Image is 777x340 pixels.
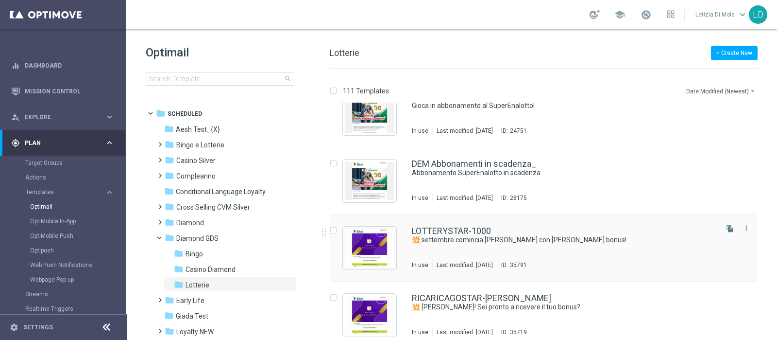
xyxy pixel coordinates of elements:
[412,303,693,312] a: 💥 [PERSON_NAME]! Sei pronto a ricevere il tuo bonus?
[25,290,101,298] a: Streams
[510,194,527,202] div: 28175
[25,156,125,170] div: Target Groups
[497,261,527,269] div: ID:
[412,235,716,245] div: 💥 settembre comincia alla grande con ricchi bonus!
[412,303,716,312] div: 💥 agosto scotta! Sei pronto a ricevere il tuo bonus?
[412,168,693,178] a: Abbonamento SuperEnalotto in scadenza
[412,160,536,168] a: DEM Abbonamenti in scadenza_
[330,48,359,58] span: Lotterie
[497,328,527,336] div: ID:
[412,101,716,110] div: Gioca in abbonamento al SuperEnalotto!
[174,249,184,258] i: folder
[25,185,125,287] div: Templates
[412,261,428,269] div: In use
[510,328,527,336] div: 35719
[412,101,693,110] a: Gioca in abbonamento al SuperEnalotto!
[165,171,174,180] i: folder
[164,186,174,196] i: folder
[25,188,115,196] div: Templates keyboard_arrow_right
[26,189,95,195] span: Templates
[726,225,734,233] i: file_copy
[30,258,125,272] div: Web Push Notifications
[11,113,105,122] div: Explore
[749,87,757,95] i: arrow_drop_down
[11,113,115,121] button: person_search Explore keyboard_arrow_right
[11,62,115,70] button: equalizer Dashboard
[25,114,105,120] span: Explore
[11,139,20,147] i: gps_fixed
[156,108,166,118] i: folder
[433,127,497,135] div: Last modified: [DATE]
[614,9,625,20] span: school
[165,202,174,212] i: folder
[343,87,389,95] p: 111 Templates
[146,45,294,60] h1: Optimail
[11,61,20,70] i: equalizer
[176,187,266,196] span: Conditional Language Loyalty
[176,327,214,336] span: Loyalty NEW
[165,233,174,243] i: folder
[412,328,428,336] div: In use
[749,5,767,24] div: LD
[176,312,208,321] span: Giada Test
[711,46,758,60] button: + Create New
[30,214,125,229] div: OptiMobile In-App
[105,138,114,147] i: keyboard_arrow_right
[345,296,394,334] img: 35719.jpeg
[165,217,174,227] i: folder
[176,296,204,305] span: Early Life
[743,224,750,232] i: more_vert
[165,155,174,165] i: folder
[165,140,174,149] i: folder
[412,227,491,235] a: LOTTERYSTAR-1000
[510,261,527,269] div: 35791
[345,162,394,200] img: 28175.jpeg
[11,78,114,104] div: Mission Control
[186,281,209,289] span: Lotterie
[497,127,527,135] div: ID:
[433,328,497,336] div: Last modified: [DATE]
[164,311,174,321] i: folder
[742,222,751,234] button: more_vert
[168,109,202,118] span: Scheduled
[433,194,497,202] div: Last modified: [DATE]
[412,127,428,135] div: In use
[345,95,394,133] img: 24751.jpeg
[724,222,736,235] button: file_copy
[26,189,105,195] div: Templates
[412,294,551,303] a: RICARICAGOSTAR-[PERSON_NAME]
[176,218,204,227] span: Diamond
[30,247,101,254] a: Optipush
[320,147,775,215] div: Press SPACE to select this row.
[412,194,428,202] div: In use
[30,203,101,211] a: Optimail
[30,232,101,240] a: OptiMobile Push
[25,287,125,302] div: Streams
[105,188,114,197] i: keyboard_arrow_right
[11,88,115,95] button: Mission Control
[25,78,114,104] a: Mission Control
[105,112,114,122] i: keyboard_arrow_right
[433,261,497,269] div: Last modified: [DATE]
[146,72,294,86] input: Search Template
[176,141,224,149] span: Bingo e Lotterie
[176,234,219,243] span: Diamond GDS
[176,156,216,165] span: Casino Silver
[412,168,716,178] div: Abbonamento SuperEnalotto in scadenza
[30,276,101,284] a: Webpage Pop-up
[165,295,174,305] i: folder
[174,280,184,289] i: folder
[174,264,184,274] i: folder
[694,7,749,22] a: Letizia Di Molakeyboard_arrow_down
[30,199,125,214] div: Optimail
[25,159,101,167] a: Target Groups
[186,265,236,274] span: Casino Diamond
[176,172,216,180] span: Compleanno
[510,127,527,135] div: 24751
[25,305,101,313] a: Realtime Triggers
[30,243,125,258] div: Optipush
[30,217,101,225] a: OptiMobile In-App
[10,323,18,332] i: settings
